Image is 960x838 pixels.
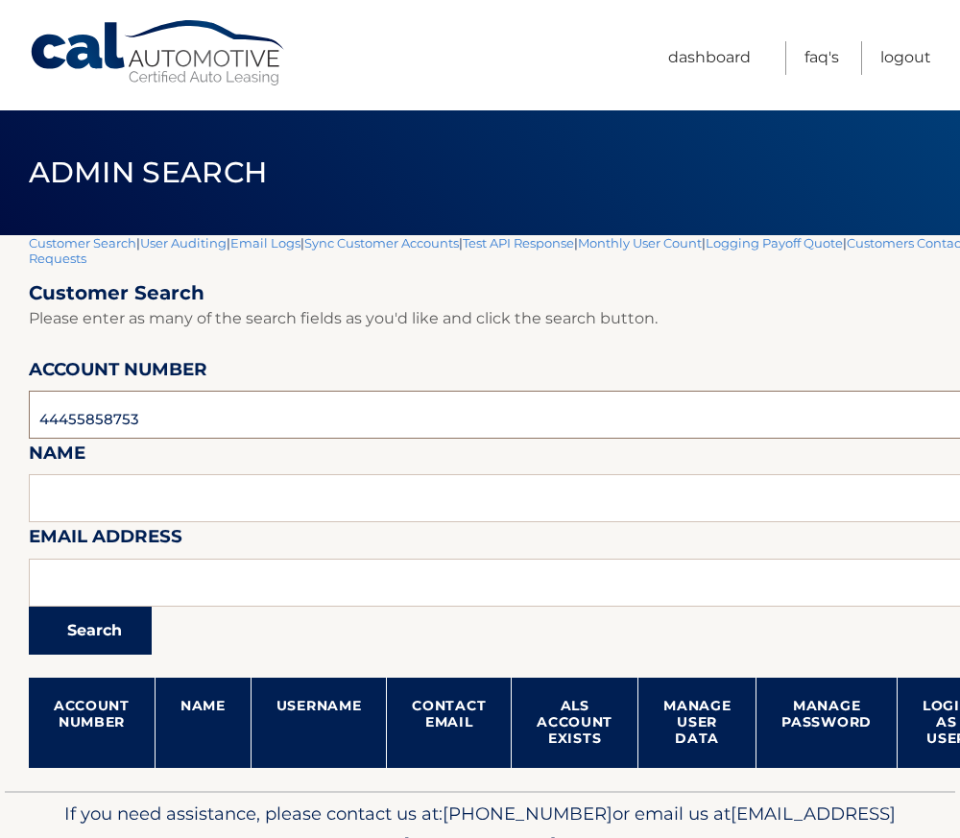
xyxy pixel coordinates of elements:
[706,235,843,251] a: Logging Payoff Quote
[29,355,207,391] label: Account Number
[155,678,251,768] th: Name
[512,678,638,768] th: ALS Account Exists
[140,235,227,251] a: User Auditing
[578,235,702,251] a: Monthly User Count
[230,235,300,251] a: Email Logs
[29,522,182,558] label: Email Address
[29,19,288,87] a: Cal Automotive
[880,41,931,75] a: Logout
[29,155,268,190] span: Admin Search
[804,41,839,75] a: FAQ's
[756,678,898,768] th: Manage Password
[29,439,85,474] label: Name
[29,607,152,655] button: Search
[638,678,756,768] th: Manage User Data
[29,235,136,251] a: Customer Search
[251,678,387,768] th: Username
[304,235,459,251] a: Sync Customer Accounts
[668,41,751,75] a: Dashboard
[463,235,574,251] a: Test API Response
[29,678,155,768] th: Account Number
[443,802,612,825] span: [PHONE_NUMBER]
[387,678,512,768] th: Contact Email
